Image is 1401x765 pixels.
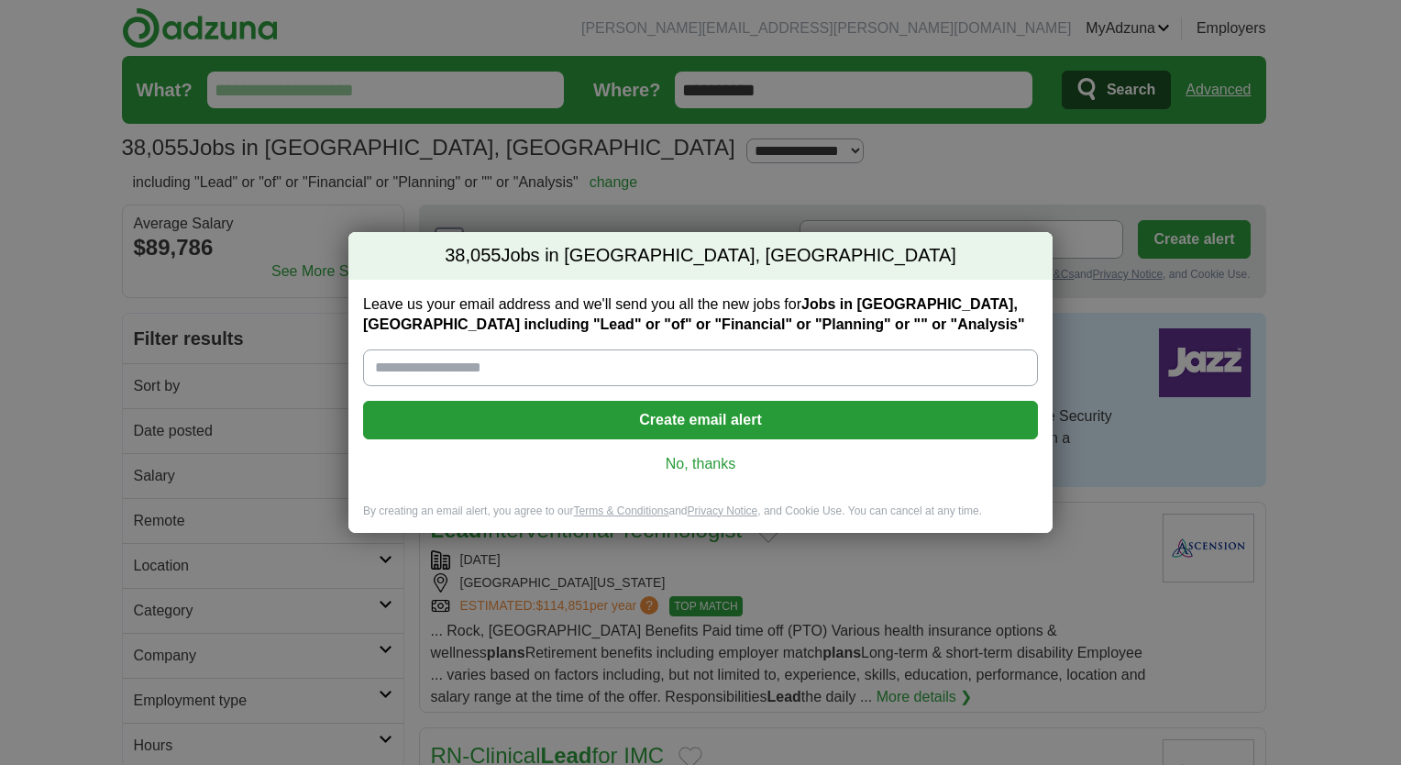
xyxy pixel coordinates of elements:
h2: Jobs in [GEOGRAPHIC_DATA], [GEOGRAPHIC_DATA] [348,232,1053,280]
strong: Jobs in [GEOGRAPHIC_DATA], [GEOGRAPHIC_DATA] including "Lead" or "of" or "Financial" or "Planning... [363,296,1025,332]
label: Leave us your email address and we'll send you all the new jobs for [363,294,1038,335]
div: By creating an email alert, you agree to our and , and Cookie Use. You can cancel at any time. [348,504,1053,534]
span: 38,055 [445,243,501,269]
a: Privacy Notice [688,504,758,517]
a: Terms & Conditions [573,504,668,517]
a: No, thanks [378,454,1023,474]
button: Create email alert [363,401,1038,439]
